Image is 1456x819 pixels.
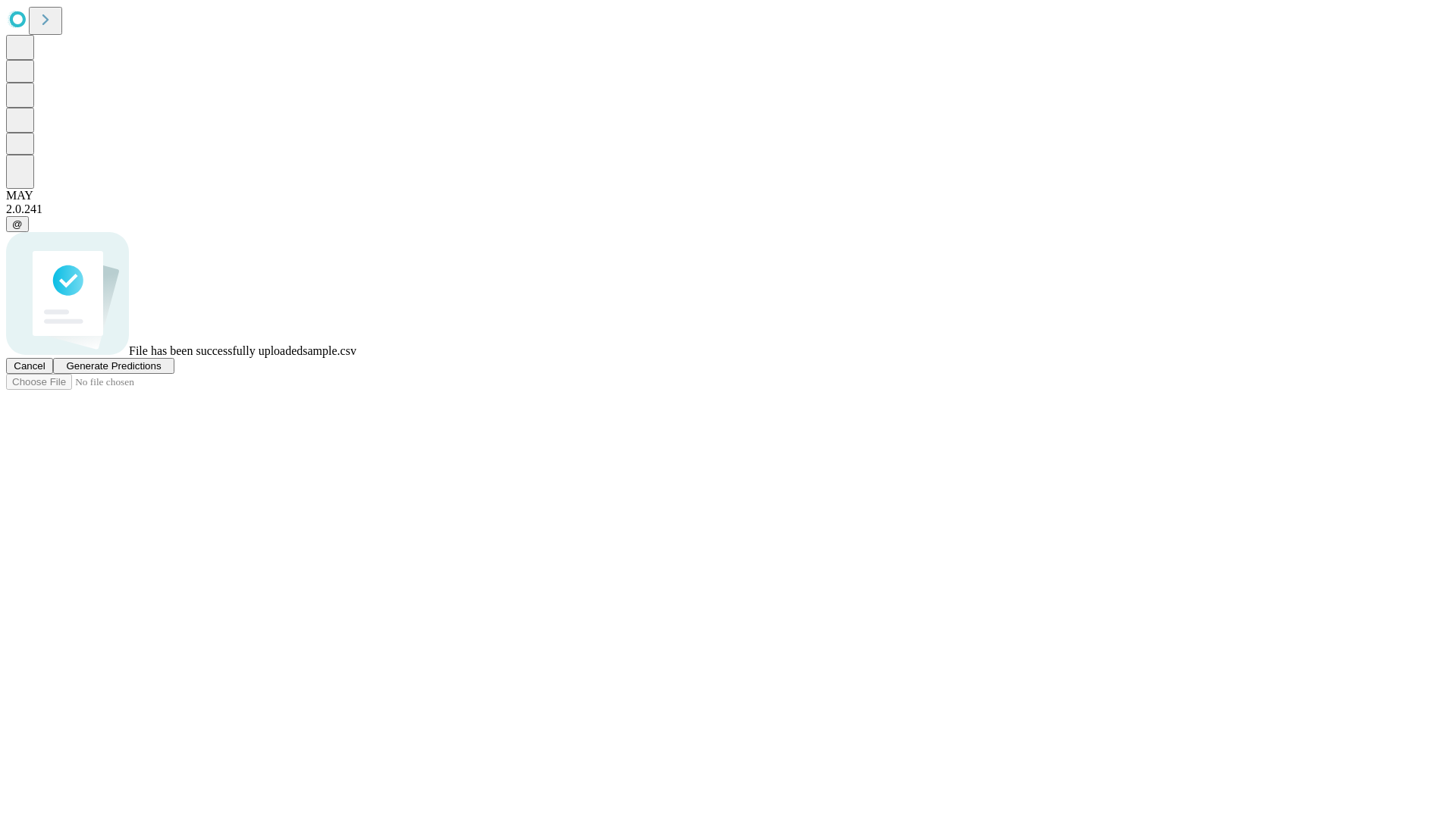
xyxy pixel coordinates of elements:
span: Generate Predictions [66,360,161,372]
div: 2.0.241 [6,202,1450,216]
button: Cancel [6,358,53,374]
div: MAY [6,189,1450,202]
span: @ [12,218,23,230]
span: sample.csv [303,344,356,357]
span: Cancel [14,360,45,372]
button: @ [6,216,29,232]
span: File has been successfully uploaded [129,344,303,357]
button: Generate Predictions [53,358,174,374]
